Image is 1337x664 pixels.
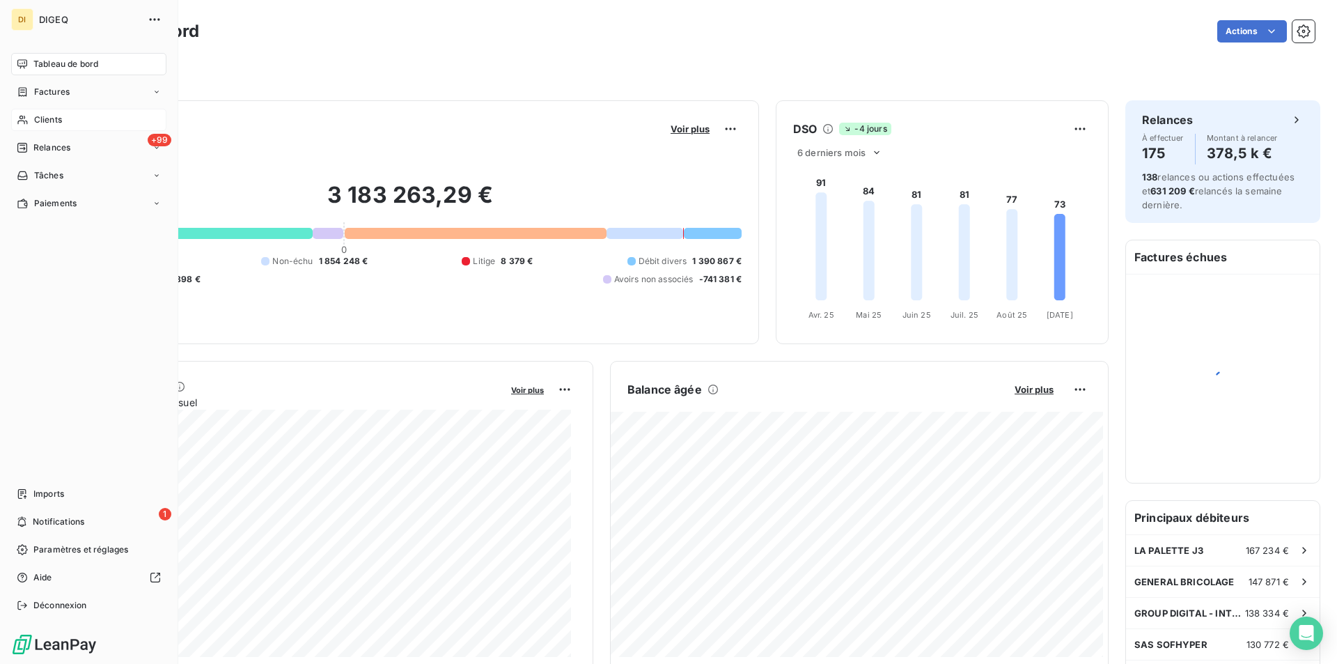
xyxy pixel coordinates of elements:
span: Voir plus [511,385,544,395]
span: Litige [473,255,495,268]
h4: 175 [1142,142,1184,164]
img: Logo LeanPay [11,633,97,656]
span: 1 390 867 € [692,255,742,268]
tspan: Mai 25 [856,310,882,320]
span: Tâches [34,169,63,182]
span: GROUP DIGITAL - INTERMOBILE [1134,608,1245,619]
div: Open Intercom Messenger [1290,617,1323,650]
tspan: Avr. 25 [808,310,834,320]
span: À effectuer [1142,134,1184,142]
span: LA PALETTE J3 [1134,545,1203,556]
span: Déconnexion [33,599,87,612]
span: 6 derniers mois [797,147,866,158]
h6: Principaux débiteurs [1126,501,1320,534]
tspan: Août 25 [996,310,1027,320]
span: Tableau de bord [33,58,98,70]
span: Montant à relancer [1207,134,1278,142]
span: 1 854 248 € [319,255,368,268]
span: Factures [34,86,70,98]
h6: Factures échues [1126,240,1320,274]
span: 130 772 € [1246,639,1289,650]
span: Avoirs non associés [614,273,694,286]
span: 167 234 € [1246,545,1289,556]
h4: 378,5 k € [1207,142,1278,164]
span: Paramètres et réglages [33,543,128,556]
span: Non-échu [272,255,313,268]
span: 138 [1142,171,1157,183]
span: -741 381 € [699,273,742,286]
span: Clients [34,114,62,126]
span: 138 334 € [1245,608,1289,619]
button: Actions [1217,20,1287,43]
span: GENERAL BRICOLAGE [1134,576,1235,587]
a: Aide [11,566,166,589]
span: Débit divers [639,255,687,268]
span: 147 871 € [1249,576,1289,587]
h6: Balance âgée [627,381,702,398]
span: +99 [148,134,171,146]
span: Imports [33,488,64,500]
span: -4 jours [839,123,891,135]
h2: 3 183 263,29 € [79,181,742,223]
span: 0 [341,244,347,255]
span: 1 [159,508,171,520]
div: DI [11,8,33,31]
tspan: [DATE] [1047,310,1073,320]
button: Voir plus [1010,383,1058,396]
span: Voir plus [1015,384,1054,395]
button: Voir plus [666,123,714,135]
span: Relances [33,141,70,154]
tspan: Juin 25 [902,310,931,320]
span: Paiements [34,197,77,210]
span: 631 209 € [1150,185,1194,196]
span: relances ou actions effectuées et relancés la semaine dernière. [1142,171,1295,210]
span: DIGEQ [39,14,139,25]
h6: Relances [1142,111,1193,128]
span: Chiffre d'affaires mensuel [79,395,501,410]
span: SAS SOFHYPER [1134,639,1207,650]
span: Voir plus [671,123,710,134]
h6: DSO [793,121,817,137]
tspan: Juil. 25 [951,310,978,320]
button: Voir plus [507,383,548,396]
span: Notifications [33,516,84,528]
span: Aide [33,571,52,584]
span: 8 379 € [501,255,533,268]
